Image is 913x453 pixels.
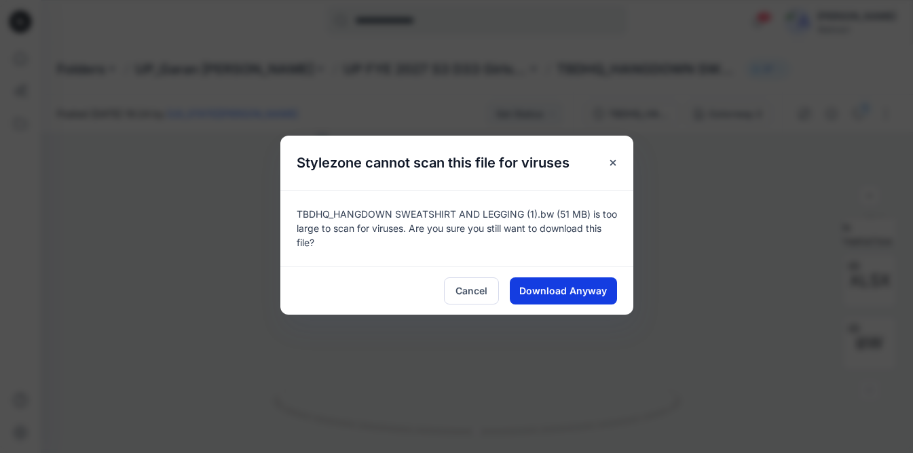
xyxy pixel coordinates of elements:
span: Cancel [455,283,487,298]
button: Close [601,151,625,175]
span: Download Anyway [519,283,607,298]
button: Cancel [444,277,499,304]
h5: Stylezone cannot scan this file for viruses [280,136,586,190]
div: TBDHQ_HANGDOWN SWEATSHIRT AND LEGGING (1).bw (51 MB) is too large to scan for viruses. Are you su... [280,190,633,266]
button: Download Anyway [510,277,617,304]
